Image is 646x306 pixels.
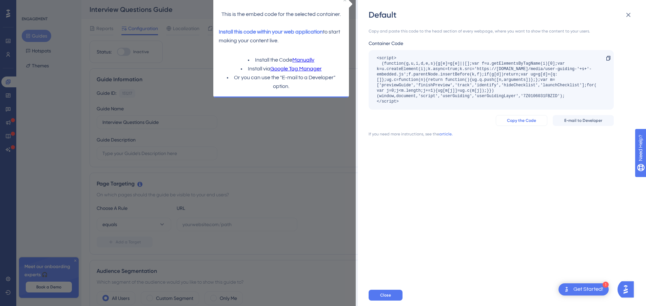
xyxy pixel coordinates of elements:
span: Close [380,292,391,298]
span: E-mail to Developer [564,118,602,123]
div: Default [369,9,637,20]
img: launcher-image-alternative-text [563,285,571,293]
span: Need Help? [16,2,42,10]
div: If you need more instructions, see the [369,131,439,137]
button: Copy the Code [496,115,547,126]
span: Install this code within your web application [12,40,116,45]
div: <script> (function(g,u,i,d,e,s){g[e]=g[e]||[];var f=u.getElementsByTagName(i)[0];var k=u.createEl... [377,56,599,104]
div: Copy and paste this code to the head section of every webpage, where you want to show the content... [369,28,614,34]
li: Install the Code [12,67,137,75]
p: to start making your content live. [12,39,137,56]
p: This is the embed code for the selected container. [12,21,137,30]
a: Manually [86,67,108,75]
a: Google Tag Manager [64,75,115,84]
div: Container Code [369,39,614,47]
button: Close [369,290,403,301]
div: Close Preview [137,9,140,12]
li: Or you can use the "E-mail to a Developer" option. [12,84,137,102]
span: Copy the Code [507,118,536,123]
button: E-mail to Developer [553,115,614,126]
iframe: UserGuiding AI Assistant Launcher [618,279,638,300]
li: Install via [12,75,137,84]
div: Open Get Started! checklist, remaining modules: 1 [559,283,609,296]
div: Get Started! [573,286,603,293]
div: 1 [603,282,609,288]
a: article. [439,131,453,137]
